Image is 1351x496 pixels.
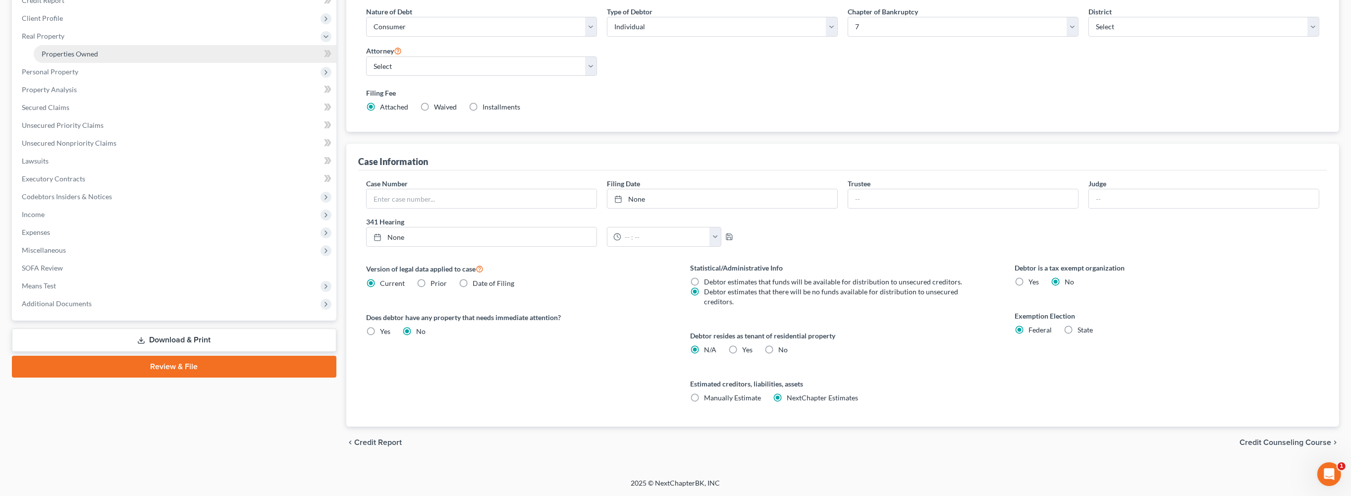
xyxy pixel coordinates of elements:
button: chevron_left Credit Report [346,439,402,446]
label: Judge [1088,178,1106,189]
input: -- : -- [621,227,710,246]
label: Debtor is a tax exempt organization [1015,263,1319,273]
span: No [778,345,788,354]
span: Real Property [22,32,64,40]
span: Property Analysis [22,85,77,94]
input: Enter case number... [367,189,596,208]
i: chevron_right [1331,439,1339,446]
label: Attorney [366,45,402,56]
span: Unsecured Nonpriority Claims [22,139,116,147]
span: State [1078,326,1093,334]
span: Codebtors Insiders & Notices [22,192,112,201]
label: Type of Debtor [607,6,652,17]
a: Review & File [12,356,336,378]
label: Debtor resides as tenant of residential property [690,331,995,341]
a: Secured Claims [14,99,336,116]
span: Secured Claims [22,103,69,111]
span: Properties Owned [42,50,98,58]
a: Unsecured Nonpriority Claims [14,134,336,152]
span: Waived [434,103,457,111]
span: N/A [704,345,716,354]
label: Chapter of Bankruptcy [848,6,918,17]
span: Yes [380,327,390,335]
span: Installments [483,103,520,111]
iframe: Intercom live chat [1317,462,1341,486]
label: 341 Hearing [361,217,843,227]
span: Yes [1028,277,1039,286]
a: None [367,227,596,246]
span: Personal Property [22,67,78,76]
span: Income [22,210,45,219]
label: Statistical/Administrative Info [690,263,995,273]
a: Lawsuits [14,152,336,170]
a: Executory Contracts [14,170,336,188]
span: Yes [742,345,753,354]
span: Debtor estimates that funds will be available for distribution to unsecured creditors. [704,277,962,286]
a: Properties Owned [34,45,336,63]
label: Estimated creditors, liabilities, assets [690,379,995,389]
div: Case Information [358,156,428,167]
span: NextChapter Estimates [787,393,858,402]
span: Means Test [22,281,56,290]
span: Date of Filing [473,279,514,287]
a: Property Analysis [14,81,336,99]
label: Filing Fee [366,88,1319,98]
span: No [1065,277,1074,286]
span: 1 [1338,462,1346,470]
span: Current [380,279,405,287]
span: Prior [431,279,447,287]
span: No [416,327,426,335]
span: Lawsuits [22,157,49,165]
a: Unsecured Priority Claims [14,116,336,134]
span: Miscellaneous [22,246,66,254]
button: Credit Counseling Course chevron_right [1240,439,1339,446]
span: Credit Counseling Course [1240,439,1331,446]
a: SOFA Review [14,259,336,277]
span: SOFA Review [22,264,63,272]
span: Expenses [22,228,50,236]
i: chevron_left [346,439,354,446]
label: Filing Date [607,178,640,189]
a: None [607,189,837,208]
span: Federal [1028,326,1052,334]
label: Does debtor have any property that needs immediate attention? [366,312,671,323]
input: -- [848,189,1078,208]
label: Version of legal data applied to case [366,263,671,275]
input: -- [1089,189,1319,208]
span: Client Profile [22,14,63,22]
label: District [1088,6,1112,17]
span: Additional Documents [22,299,92,308]
span: Attached [380,103,408,111]
label: Nature of Debt [366,6,412,17]
label: Exemption Election [1015,311,1319,321]
a: Download & Print [12,329,336,352]
label: Trustee [848,178,870,189]
span: Debtor estimates that there will be no funds available for distribution to unsecured creditors. [704,287,958,306]
span: Credit Report [354,439,402,446]
span: Unsecured Priority Claims [22,121,104,129]
label: Case Number [366,178,408,189]
div: 2025 © NextChapterBK, INC [393,478,958,496]
span: Manually Estimate [704,393,761,402]
span: Executory Contracts [22,174,85,183]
